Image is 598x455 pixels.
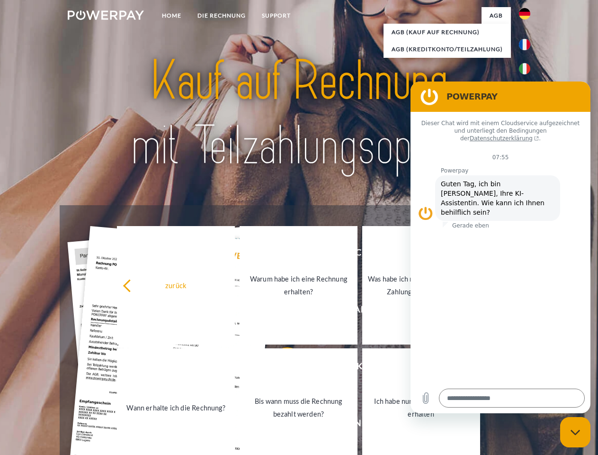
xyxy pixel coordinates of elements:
[362,226,480,345] a: Was habe ich noch offen, ist meine Zahlung eingegangen?
[245,395,352,420] div: Bis wann muss die Rechnung bezahlt werden?
[519,8,530,19] img: de
[384,41,511,58] a: AGB (Kreditkonto/Teilzahlung)
[519,39,530,50] img: fr
[154,7,189,24] a: Home
[245,273,352,298] div: Warum habe ich eine Rechnung erhalten?
[368,395,474,420] div: Ich habe nur eine Teillieferung erhalten
[189,7,254,24] a: DIE RECHNUNG
[519,63,530,74] img: it
[384,24,511,41] a: AGB (Kauf auf Rechnung)
[90,45,508,182] img: title-powerpay_de.svg
[123,279,229,291] div: zurück
[254,7,299,24] a: SUPPORT
[123,401,229,414] div: Wann erhalte ich die Rechnung?
[411,82,590,413] iframe: Messaging-Fenster
[368,273,474,298] div: Was habe ich noch offen, ist meine Zahlung eingegangen?
[68,10,144,20] img: logo-powerpay-white.svg
[482,7,511,24] a: agb
[560,417,590,447] iframe: Schaltfläche zum Öffnen des Messaging-Fensters; Konversation läuft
